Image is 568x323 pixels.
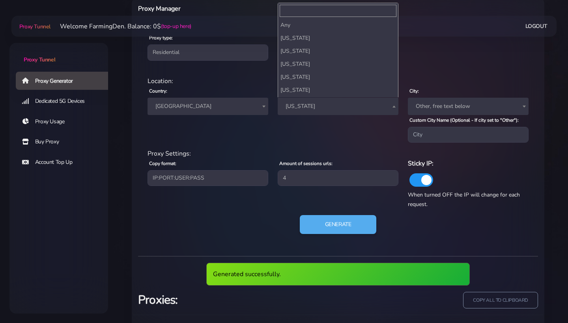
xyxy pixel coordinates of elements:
[16,92,114,110] a: Dedicated 5G Devices
[138,4,368,14] h6: Proxy Manager
[408,191,520,208] span: When turned OFF the IP will change for each request.
[24,56,55,63] span: Proxy Tunnel
[278,45,398,58] li: [US_STATE]
[149,160,176,167] label: Copy format:
[143,149,533,158] div: Proxy Settings:
[16,133,114,151] a: Buy Proxy
[278,84,398,97] li: [US_STATE]
[278,71,398,84] li: [US_STATE]
[161,22,191,30] a: (top-up here)
[138,292,333,308] h3: Proxies:
[280,5,396,17] input: Search
[18,20,50,33] a: Proxy Tunnel
[408,158,529,169] h6: Sticky IP:
[16,153,114,171] a: Account Top Up
[282,101,394,112] span: Minnesota
[278,98,398,115] span: Minnesota
[279,160,333,167] label: Amount of sessions urls:
[19,23,50,30] span: Proxy Tunnel
[530,285,558,313] iframe: Webchat Widget
[278,97,398,110] li: [US_STATE]
[413,101,524,112] span: Other, free text below
[206,263,470,286] div: Generated successfully.
[50,22,191,31] li: Welcome FarmingDen. Balance: 0$
[16,72,114,90] a: Proxy Generator
[278,58,398,71] li: [US_STATE]
[408,127,529,143] input: City
[278,32,398,45] li: [US_STATE]
[408,98,529,115] span: Other, free text below
[149,87,167,95] label: Country:
[409,87,419,95] label: City:
[143,76,533,86] div: Location:
[149,34,173,41] label: Proxy type:
[278,19,398,32] li: Any
[16,113,114,131] a: Proxy Usage
[148,98,268,115] span: United States of America
[9,43,108,64] a: Proxy Tunnel
[409,117,519,124] label: Custom City Name (Optional - If city set to "Other"):
[152,101,263,112] span: United States of America
[463,292,538,309] input: copy all to clipboard
[525,19,547,33] a: Logout
[300,215,377,234] button: Generate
